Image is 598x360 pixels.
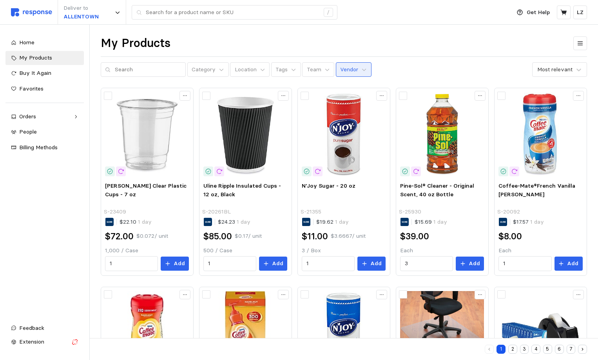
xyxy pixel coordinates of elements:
img: S-21355 [302,92,386,176]
button: 3 [520,345,529,354]
a: Home [5,36,84,50]
span: My Products [19,54,52,61]
button: 2 [508,345,517,354]
span: Favorites [19,85,43,92]
h2: $85.00 [203,230,232,242]
p: Add [469,259,480,268]
p: $22.10 [120,218,152,226]
button: 4 [531,345,540,354]
button: Category [187,62,229,77]
p: Deliver to [63,4,99,13]
p: $3.6667 / unit [331,232,366,241]
span: Pine-Sol® Cleaner - Original Scent, 40 oz Bottle [400,182,474,198]
button: 1 [497,345,506,354]
button: Add [357,257,386,271]
span: 1 day [235,218,250,225]
div: Most relevant [537,65,573,74]
button: Team [302,62,334,77]
span: People [19,128,37,135]
button: Extension [5,335,84,349]
span: Uline Ripple Insulated Cups - 12 oz, Black [203,182,281,198]
span: N'Joy Sugar - 20 oz [302,182,355,189]
span: 1 day [529,218,544,225]
button: Feedback [5,321,84,335]
input: Qty [503,257,547,271]
img: S-20261BL [203,92,287,176]
span: Coffee-Mate®French Vanilla [PERSON_NAME] [498,182,575,198]
span: Buy It Again [19,69,51,76]
span: [PERSON_NAME] Clear Plastic Cups - 7 oz [105,182,187,198]
input: Qty [208,257,252,271]
a: Billing Methods [5,141,84,155]
input: Qty [306,257,350,271]
p: Category [192,65,216,74]
a: People [5,125,84,139]
img: S-25930_US [400,92,484,176]
p: S-20092 [497,208,520,216]
span: 1 day [136,218,152,225]
p: 500 / Case [203,246,287,255]
span: Home [19,39,34,46]
button: LZ [573,5,587,19]
p: 3 / Box [302,246,386,255]
p: Add [174,259,185,268]
button: Add [259,257,287,271]
p: S-25930 [399,208,421,216]
h2: $11.00 [302,230,328,242]
h2: $8.00 [498,230,522,242]
a: Orders [5,110,84,124]
h1: My Products [101,36,170,51]
div: Orders [19,112,70,121]
h2: $39.00 [400,230,429,242]
p: S-20261BL [202,208,231,216]
p: 1,000 / Case [105,246,189,255]
img: svg%3e [11,8,52,16]
button: Add [555,257,583,271]
input: Qty [110,257,154,271]
button: 5 [543,345,552,354]
p: S-23409 [104,208,126,216]
p: Vendor [340,65,358,74]
button: Tags [271,62,301,77]
p: $24.23 [218,218,250,226]
button: Add [161,257,189,271]
span: Feedback [19,324,44,331]
p: LZ [577,8,584,17]
input: Qty [405,257,449,271]
span: Extension [19,338,44,345]
input: Search [115,63,181,77]
p: Add [370,259,382,268]
span: 1 day [432,218,447,225]
p: $19.62 [316,218,349,226]
p: $17.57 [513,218,544,226]
a: Buy It Again [5,66,84,80]
p: Each [498,246,582,255]
p: ALLENTOWN [63,13,99,21]
button: Vendor [336,62,371,77]
p: Location [235,65,257,74]
p: $0.17 / unit [235,232,262,241]
p: $0.072 / unit [136,232,168,241]
button: Add [456,257,484,271]
button: Get Help [512,5,555,20]
img: S-20092 [498,92,582,176]
span: 1 day [333,218,349,225]
img: S-23409 [105,92,189,176]
button: 6 [555,345,564,354]
input: Search for a product name or SKU [146,5,319,20]
p: S-21355 [301,208,321,216]
div: / [324,8,333,17]
p: Add [567,259,578,268]
button: 7 [567,345,576,354]
p: Team [307,65,321,74]
a: My Products [5,51,84,65]
button: Location [230,62,270,77]
p: Each [400,246,484,255]
span: Billing Methods [19,144,58,151]
p: Get Help [527,8,550,17]
p: Tags [275,65,288,74]
p: $15.69 [415,218,447,226]
p: Add [272,259,283,268]
a: Favorites [5,82,84,96]
h2: $72.00 [105,230,134,242]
